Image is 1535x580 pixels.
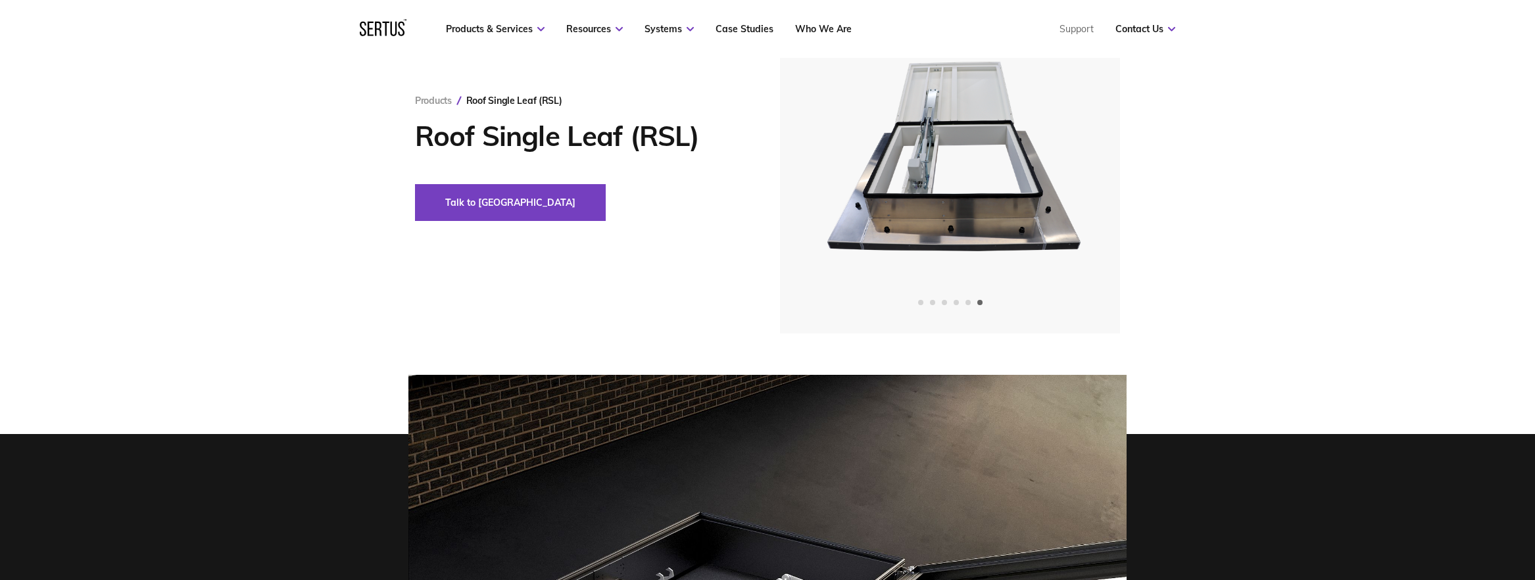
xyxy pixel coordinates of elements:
a: Contact Us [1115,23,1175,35]
a: Systems [645,23,694,35]
a: Products & Services [446,23,545,35]
span: Go to slide 3 [942,300,947,305]
a: Products [415,95,452,107]
a: Who We Are [795,23,852,35]
span: Go to slide 5 [965,300,971,305]
span: Go to slide 2 [930,300,935,305]
span: Go to slide 4 [954,300,959,305]
a: Case Studies [716,23,773,35]
h1: Roof Single Leaf (RSL) [415,120,741,153]
span: Go to slide 1 [918,300,923,305]
button: Talk to [GEOGRAPHIC_DATA] [415,184,606,221]
a: Support [1060,23,1094,35]
iframe: Chat Widget [1298,427,1535,580]
a: Resources [566,23,623,35]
